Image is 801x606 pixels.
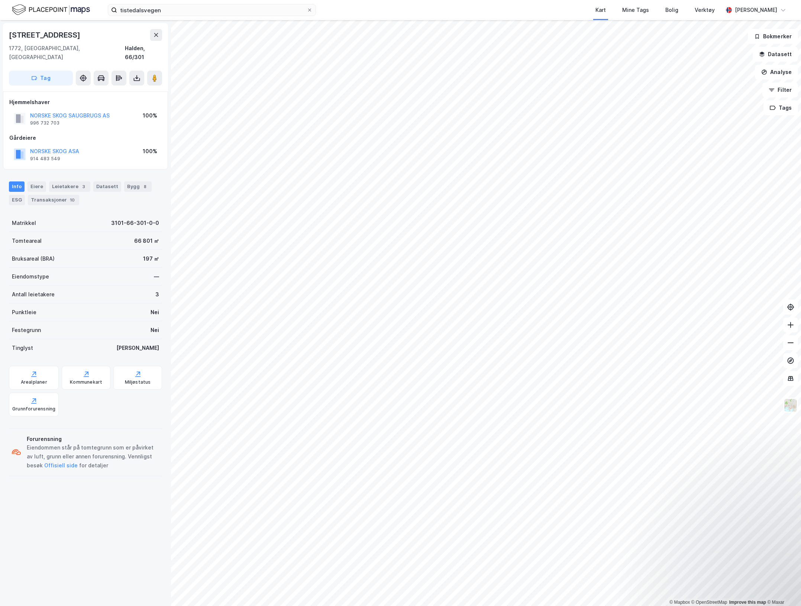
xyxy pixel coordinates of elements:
div: Forurensning [27,435,159,444]
button: Tags [763,100,798,115]
button: Analyse [755,65,798,80]
div: Datasett [93,181,121,192]
div: Verktøy [695,6,715,14]
button: Datasett [753,47,798,62]
div: Miljøstatus [125,379,151,385]
div: 100% [143,147,157,156]
div: [PERSON_NAME] [735,6,777,14]
div: Eiendommen står på tomtegrunn som er påvirket av luft, grunn eller annen forurensning. Vennligst ... [27,443,159,470]
div: Kommunekart [70,379,102,385]
div: Grunnforurensning [12,406,55,412]
div: Tinglyst [12,344,33,352]
div: Eiendomstype [12,272,49,281]
div: Bruksareal (BRA) [12,254,55,263]
div: Nei [151,308,159,317]
div: 66 801 ㎡ [134,236,159,245]
div: [PERSON_NAME] [116,344,159,352]
div: Transaksjoner [28,195,79,205]
button: Filter [762,83,798,97]
div: Arealplaner [21,379,47,385]
div: 1772, [GEOGRAPHIC_DATA], [GEOGRAPHIC_DATA] [9,44,125,62]
div: Matrikkel [12,219,36,228]
div: 10 [68,196,76,204]
img: logo.f888ab2527a4732fd821a326f86c7f29.svg [12,3,90,16]
div: 3101-66-301-0-0 [111,219,159,228]
div: Gårdeiere [9,133,162,142]
div: 100% [143,111,157,120]
div: Halden, 66/301 [125,44,162,62]
div: Festegrunn [12,326,41,335]
div: — [154,272,159,281]
button: Bokmerker [748,29,798,44]
div: 3 [80,183,87,190]
div: ESG [9,195,25,205]
div: 8 [141,183,149,190]
div: 197 ㎡ [143,254,159,263]
div: Antall leietakere [12,290,55,299]
div: Nei [151,326,159,335]
div: Info [9,181,25,192]
img: Z [784,398,798,412]
div: Mine Tags [622,6,649,14]
div: 3 [155,290,159,299]
div: Bolig [665,6,678,14]
div: 914 483 549 [30,156,60,162]
button: Tag [9,71,73,86]
div: 996 732 703 [30,120,59,126]
a: Improve this map [729,600,766,605]
a: OpenStreetMap [691,600,727,605]
div: Kart [595,6,606,14]
div: [STREET_ADDRESS] [9,29,82,41]
a: Mapbox [669,600,690,605]
div: Hjemmelshaver [9,98,162,107]
input: Søk på adresse, matrikkel, gårdeiere, leietakere eller personer [117,4,307,16]
div: Bygg [124,181,152,192]
div: Tomteareal [12,236,42,245]
div: Leietakere [49,181,90,192]
div: Eiere [28,181,46,192]
div: Punktleie [12,308,36,317]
